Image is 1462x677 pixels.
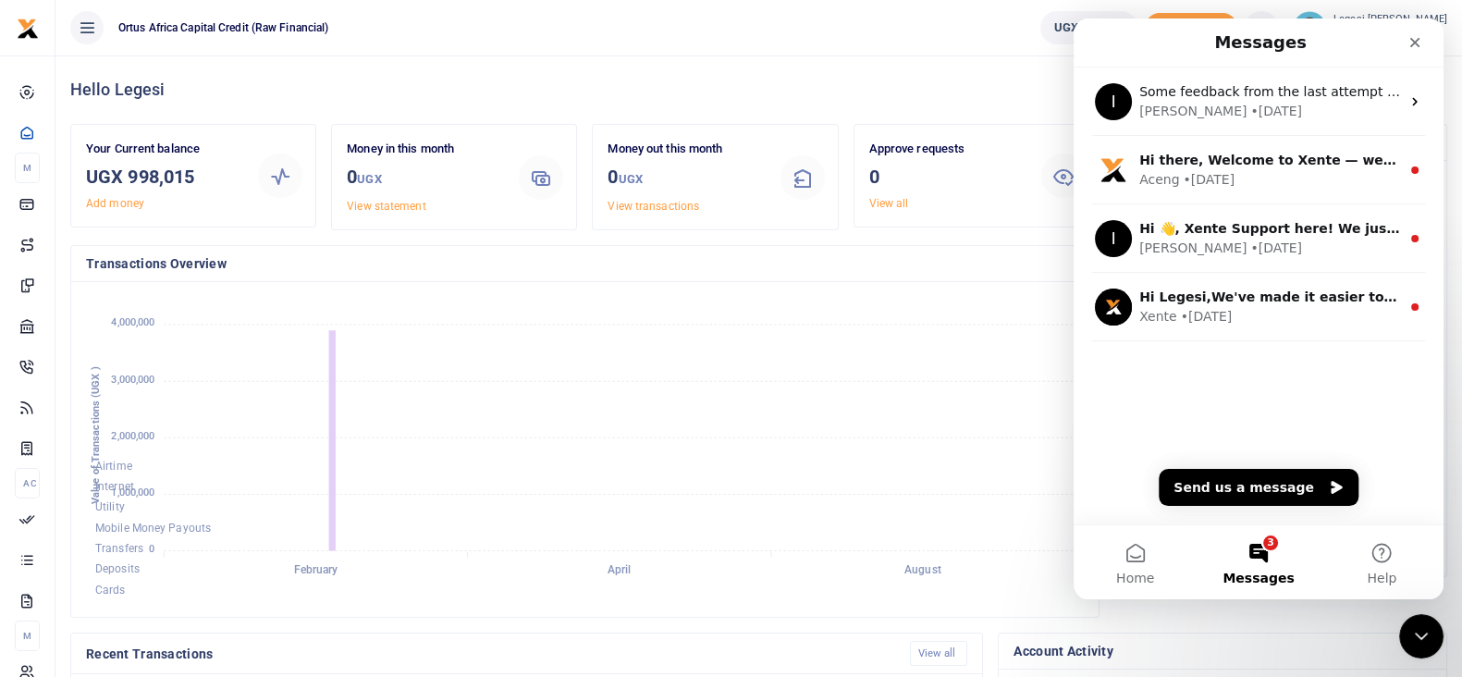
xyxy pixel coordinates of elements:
[15,468,40,499] li: Ac
[95,480,134,493] span: Internet
[123,507,246,581] button: Messages
[66,289,104,308] div: Xente
[347,163,504,193] h3: 0
[247,507,370,581] button: Help
[21,270,58,307] img: Profile image for Xente
[608,564,632,577] tspan: April
[1014,641,1431,661] h4: Account Activity
[1145,13,1237,43] li: Toup your wallet
[107,289,159,308] div: • [DATE]
[294,564,338,577] tspan: February
[1399,614,1444,659] iframe: Intercom live chat
[17,20,39,34] a: logo-small logo-large logo-large
[86,644,895,664] h4: Recent Transactions
[21,133,58,170] img: Profile image for Aceng
[85,450,285,487] button: Send us a message
[109,152,161,171] div: • [DATE]
[66,152,105,171] div: Aceng
[904,564,941,577] tspan: August
[111,317,154,329] tspan: 4,000,000
[149,553,220,566] span: Messages
[869,197,909,210] a: View all
[608,140,765,159] p: Money out this month
[95,542,143,555] span: Transfers
[111,374,154,386] tspan: 3,000,000
[66,220,173,240] div: [PERSON_NAME]
[1054,18,1124,37] span: UGX 998,015
[15,153,40,183] li: M
[66,271,1134,286] span: Hi Legesi,We've made it easier to get support! Use this chat to connect with our team in real tim...
[95,522,211,535] span: Mobile Money Payouts
[869,163,1026,191] h3: 0
[357,172,381,186] small: UGX
[86,163,243,191] h3: UGX 998,015
[347,200,425,213] a: View statement
[1145,13,1237,43] span: Add money
[1293,11,1447,44] a: profile-user Legesi [PERSON_NAME] Invest
[149,543,154,555] tspan: 0
[21,202,58,239] div: Profile image for Ibrahim
[95,501,125,514] span: Utility
[43,553,80,566] span: Home
[17,18,39,40] img: logo-small
[177,220,228,240] div: • [DATE]
[293,553,323,566] span: Help
[1333,12,1447,28] small: Legesi [PERSON_NAME]
[66,83,173,103] div: [PERSON_NAME]
[1033,11,1145,44] li: Wallet ballance
[15,621,40,651] li: M
[618,172,642,186] small: UGX
[1074,18,1444,599] iframe: Intercom live chat
[86,253,1084,274] h4: Transactions Overview
[608,163,765,193] h3: 0
[111,486,154,499] tspan: 1,000,000
[70,80,1447,100] h4: Hello Legesi
[347,140,504,159] p: Money in this month
[608,200,699,213] a: View transactions
[869,140,1026,159] p: Approve requests
[111,430,154,442] tspan: 2,000,000
[177,83,228,103] div: • [DATE]
[90,366,102,504] text: Value of Transactions (UGX )
[910,641,968,666] a: View all
[86,140,243,159] p: Your Current balance
[111,19,336,36] span: Ortus Africa Capital Credit (Raw Financial)
[95,563,140,576] span: Deposits
[95,460,132,473] span: Airtime
[86,197,144,210] a: Add money
[1293,11,1326,44] img: profile-user
[95,584,126,597] span: Cards
[1040,11,1137,44] a: UGX 998,015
